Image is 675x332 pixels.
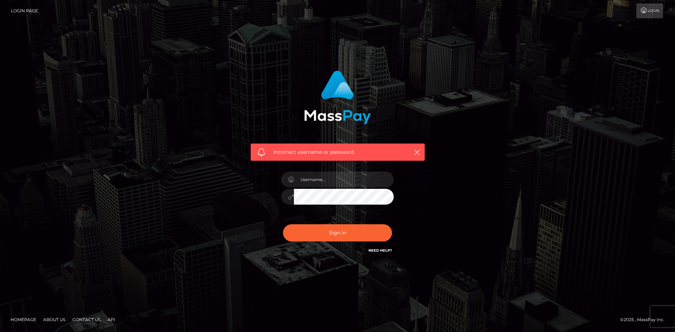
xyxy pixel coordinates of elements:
[70,314,103,325] a: Contact Us
[105,314,118,325] a: API
[636,4,663,18] a: Login
[11,4,38,18] a: Login Page
[283,224,392,241] button: Sign in
[620,316,670,324] div: © 2025 , MassPay Inc.
[294,172,394,187] input: Username...
[368,248,392,253] a: Need Help?
[304,71,371,124] img: MassPay Login
[274,148,402,156] span: Incorrect username or password.
[8,314,39,325] a: Homepage
[40,314,68,325] a: About Us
